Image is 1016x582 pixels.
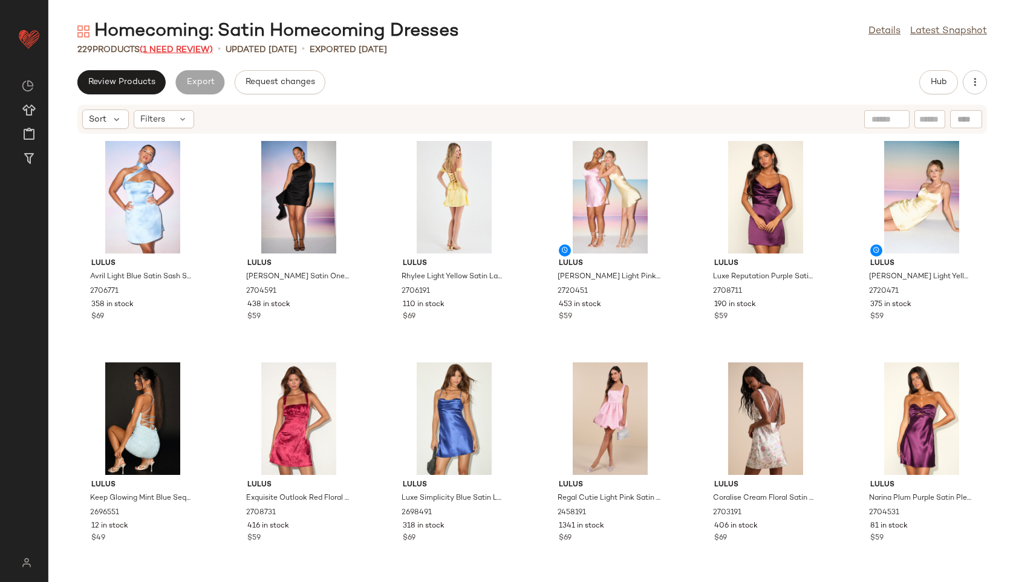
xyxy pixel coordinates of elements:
span: 375 in stock [870,299,911,310]
span: Lulus [247,480,350,491]
img: 13017241_2706191.jpg [393,141,515,253]
span: Lulus [559,258,662,269]
button: Request changes [235,70,325,94]
img: 13017781_2704591.jpg [238,141,360,253]
img: 13017761_2720451.jpg [549,141,671,253]
span: 416 in stock [247,521,289,532]
span: 2708731 [246,508,276,518]
span: 358 in stock [91,299,134,310]
span: 81 in stock [870,521,908,532]
span: Review Products [88,77,155,87]
span: 190 in stock [714,299,756,310]
img: svg%3e [22,80,34,92]
img: 2708731_01_hero_2025-08-04.jpg [238,362,360,475]
span: Lulus [91,480,194,491]
img: 11905781_2458191.jpg [549,362,671,475]
span: $69 [714,533,727,544]
span: 453 in stock [559,299,601,310]
span: $69 [91,312,104,322]
span: 406 in stock [714,521,758,532]
img: svg%3e [15,558,38,567]
span: Lulus [714,258,817,269]
span: Request changes [245,77,315,87]
span: 2458191 [558,508,586,518]
span: [PERSON_NAME] Satin One-Shoulder Sash Mini Dress [246,272,349,283]
span: $59 [247,533,261,544]
span: • [302,42,305,57]
img: svg%3e [77,25,90,38]
div: Homecoming: Satin Homecoming Dresses [77,19,459,44]
img: 2708711_02_front_2025-07-09.jpg [705,141,827,253]
span: Hub [930,77,947,87]
span: 318 in stock [403,521,444,532]
span: $49 [91,533,105,544]
span: Lulus [870,480,973,491]
span: Sort [89,113,106,126]
span: Exquisite Outlook Red Floral Jacquard Satin Lace-Up Mini Dress [246,493,349,504]
span: $69 [559,533,571,544]
span: $69 [403,533,415,544]
span: 2720451 [558,286,588,297]
span: • [218,42,221,57]
img: 2704531_01_hero_2025-07-14.jpg [861,362,983,475]
span: Avril Light Blue Satin Sash Scarf Mini Dress [90,272,193,283]
span: 2703191 [713,508,741,518]
span: 2708711 [713,286,742,297]
span: [PERSON_NAME] Light Pink Satin Backless Slip Mini Dress [558,272,660,283]
img: 13017601_2706771.jpg [82,141,204,253]
div: Products [77,44,213,56]
a: Latest Snapshot [910,24,987,39]
span: Lulus [91,258,194,269]
span: 438 in stock [247,299,290,310]
span: $59 [559,312,572,322]
span: 2704591 [246,286,276,297]
span: Lulus [714,480,817,491]
span: Lulus [247,258,350,269]
img: heart_red.DM2ytmEG.svg [17,27,41,51]
span: 2706191 [402,286,430,297]
p: updated [DATE] [226,44,297,56]
img: 2696551_01_hero_2025-07-11.jpg [82,362,204,475]
span: Rhylee Light Yellow Satin Lace-Up Off-the-Shoulder Mini Dress [402,272,504,283]
p: Exported [DATE] [310,44,387,56]
span: Lulus [403,258,506,269]
span: 2720471 [869,286,899,297]
span: 12 in stock [91,521,128,532]
span: 2696551 [90,508,119,518]
span: Luxe Simplicity Blue Satin Lace-Up Mini Dress [402,493,504,504]
a: Details [868,24,900,39]
span: Luxe Reputation Purple Satin Sleeveless Cowl Neck Mini Dress [713,272,816,283]
span: Regal Cutie Light Pink Satin Square Neck Bubble-Hem Mini Dress [558,493,660,504]
span: 2704531 [869,508,899,518]
span: 2698491 [402,508,432,518]
span: [PERSON_NAME] Light Yellow Satin Backless Slip Mini Dress [869,272,972,283]
span: $59 [870,312,884,322]
img: 2703191_01_hero_2025-07-25.jpg [705,362,827,475]
span: $59 [870,533,884,544]
span: Lulus [870,258,973,269]
span: 110 in stock [403,299,444,310]
img: 2698491_02_front_2025-06-10.jpg [393,362,515,475]
img: 13054181_2720471.jpg [861,141,983,253]
span: $59 [247,312,261,322]
span: Lulus [403,480,506,491]
span: 229 [77,45,93,54]
span: (1 Need Review) [140,45,213,54]
span: Keep Glowing Mint Blue Sequin Lace-Up Bodycon Mini Dress [90,493,193,504]
span: $69 [403,312,415,322]
span: 1341 in stock [559,521,604,532]
button: Hub [919,70,958,94]
span: Lulus [559,480,662,491]
span: Filters [140,113,165,126]
span: $59 [714,312,728,322]
span: 2706771 [90,286,119,297]
button: Review Products [77,70,166,94]
span: Narina Plum Purple Satin Pleated Strapless Mini Dress [869,493,972,504]
span: Coralise Cream Floral Satin Cowl Back Mini Dress [713,493,816,504]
